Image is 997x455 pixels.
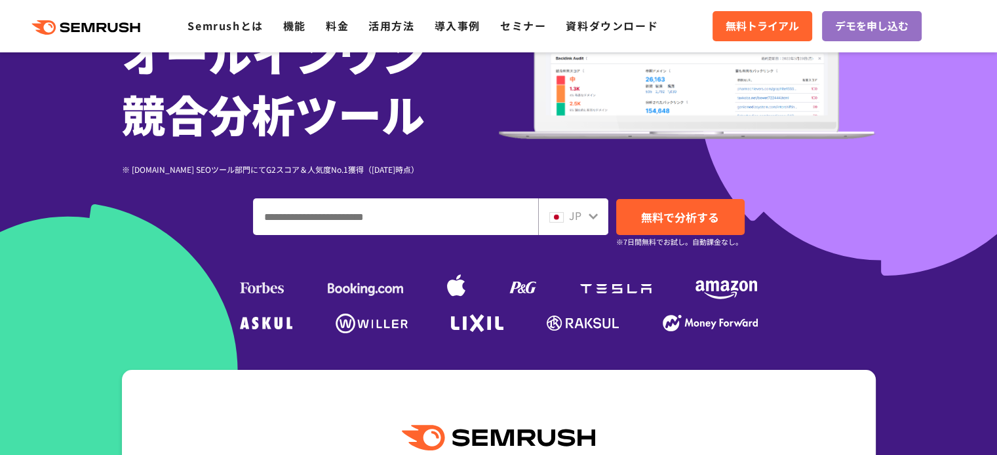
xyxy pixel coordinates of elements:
a: 活用方法 [368,18,414,33]
small: ※7日間無料でお試し。自動課金なし。 [616,236,743,248]
a: 導入事例 [435,18,480,33]
span: デモを申し込む [835,18,909,35]
a: Semrushとは [187,18,263,33]
a: 無料トライアル [713,11,812,41]
a: 無料で分析する [616,199,745,235]
span: JP [569,208,581,223]
img: Semrush [402,425,595,450]
span: 無料で分析する [641,209,719,225]
a: セミナー [500,18,546,33]
div: ※ [DOMAIN_NAME] SEOツール部門にてG2スコア＆人気度No.1獲得（[DATE]時点） [122,163,499,175]
a: デモを申し込む [822,11,922,41]
a: 機能 [283,18,306,33]
span: 無料トライアル [726,18,799,35]
input: ドメイン、キーワードまたはURLを入力してください [254,199,538,234]
h1: オールインワン 競合分析ツール [122,23,499,143]
a: 料金 [326,18,349,33]
a: 資料ダウンロード [566,18,658,33]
